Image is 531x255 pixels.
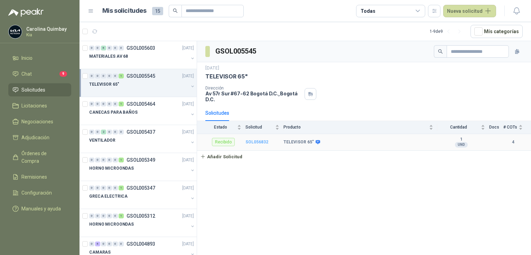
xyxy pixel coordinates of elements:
[95,158,100,162] div: 0
[21,173,47,181] span: Remisiones
[8,51,71,65] a: Inicio
[197,151,531,162] a: Añadir Solicitud
[21,102,47,110] span: Licitaciones
[205,65,219,72] p: [DATE]
[101,214,106,218] div: 0
[107,102,112,106] div: 0
[443,5,496,17] button: Nueva solicitud
[95,130,100,134] div: 0
[127,242,155,246] p: GSOL004893
[182,213,194,219] p: [DATE]
[89,130,94,134] div: 0
[21,86,45,94] span: Solicitudes
[113,158,118,162] div: 0
[89,100,195,122] a: 0 0 0 0 0 1 GSOL005464[DATE] CANECAS PARA BAÑOS
[182,45,194,51] p: [DATE]
[107,74,112,78] div: 0
[89,193,128,200] p: GRECA ELECTRICA
[119,74,124,78] div: 1
[95,242,100,246] div: 6
[101,130,106,134] div: 2
[113,186,118,190] div: 0
[101,102,106,106] div: 0
[101,46,106,50] div: 6
[89,242,94,246] div: 0
[21,118,53,125] span: Negociaciones
[89,128,195,150] a: 0 0 2 0 0 0 GSOL005437[DATE] VENTILADOR
[21,70,32,78] span: Chat
[245,140,268,144] a: SOL056832
[8,8,44,17] img: Logo peakr
[361,7,375,15] div: Todas
[89,212,195,234] a: 0 0 0 0 0 1 GSOL005312[DATE] HORNO MICROONDAS
[489,121,503,134] th: Docs
[119,158,124,162] div: 1
[101,242,106,246] div: 0
[113,130,118,134] div: 0
[8,186,71,199] a: Configuración
[245,125,274,130] span: Solicitud
[26,27,69,31] p: Carolina Quimbay
[95,214,100,218] div: 0
[101,186,106,190] div: 0
[127,102,155,106] p: GSOL005464
[205,125,236,130] span: Estado
[182,73,194,79] p: [DATE]
[89,156,195,178] a: 0 0 0 0 0 1 GSOL005349[DATE] HORNO MICROONDAS
[89,81,119,88] p: TELEVISOR 65"
[182,101,194,107] p: [DATE]
[119,242,124,246] div: 0
[283,121,437,134] th: Producto
[21,134,49,141] span: Adjudicación
[95,102,100,106] div: 0
[113,46,118,50] div: 0
[89,214,94,218] div: 0
[205,86,302,91] p: Dirección
[8,99,71,112] a: Licitaciones
[95,186,100,190] div: 0
[173,8,178,13] span: search
[89,72,195,94] a: 0 0 0 0 0 1 GSOL005545[DATE] TELEVISOR 65"
[127,46,155,50] p: GSOL005603
[197,121,245,134] th: Estado
[89,74,94,78] div: 0
[119,130,124,134] div: 0
[503,121,531,134] th: # COTs
[182,157,194,163] p: [DATE]
[8,170,71,183] a: Remisiones
[107,130,112,134] div: 0
[107,242,112,246] div: 0
[182,185,194,191] p: [DATE]
[21,54,32,62] span: Inicio
[8,131,71,144] a: Adjudicación
[127,158,155,162] p: GSOL005349
[89,184,195,206] a: 0 0 0 0 0 1 GSOL005347[DATE] GRECA ELECTRICA
[8,147,71,168] a: Órdenes de Compra
[89,102,94,106] div: 0
[107,214,112,218] div: 0
[503,139,523,145] b: 4
[503,125,517,130] span: # COTs
[127,130,155,134] p: GSOL005437
[107,158,112,162] div: 0
[102,6,147,16] h1: Mis solicitudes
[113,74,118,78] div: 0
[21,189,52,197] span: Configuración
[107,186,112,190] div: 0
[437,137,485,142] b: 1
[119,46,124,50] div: 0
[89,165,134,172] p: HORNO MICROONDAS
[245,121,283,134] th: Solicitud
[437,125,479,130] span: Cantidad
[205,91,302,102] p: Av 57r Sur #67-62 Bogotá D.C. , Bogotá D.C.
[437,121,489,134] th: Cantidad
[205,109,229,117] div: Solicitudes
[9,25,22,38] img: Company Logo
[107,46,112,50] div: 0
[59,71,67,77] span: 9
[101,74,106,78] div: 0
[89,53,128,60] p: MATERIALES AV 68
[197,151,245,162] button: Añadir Solicitud
[89,46,94,50] div: 0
